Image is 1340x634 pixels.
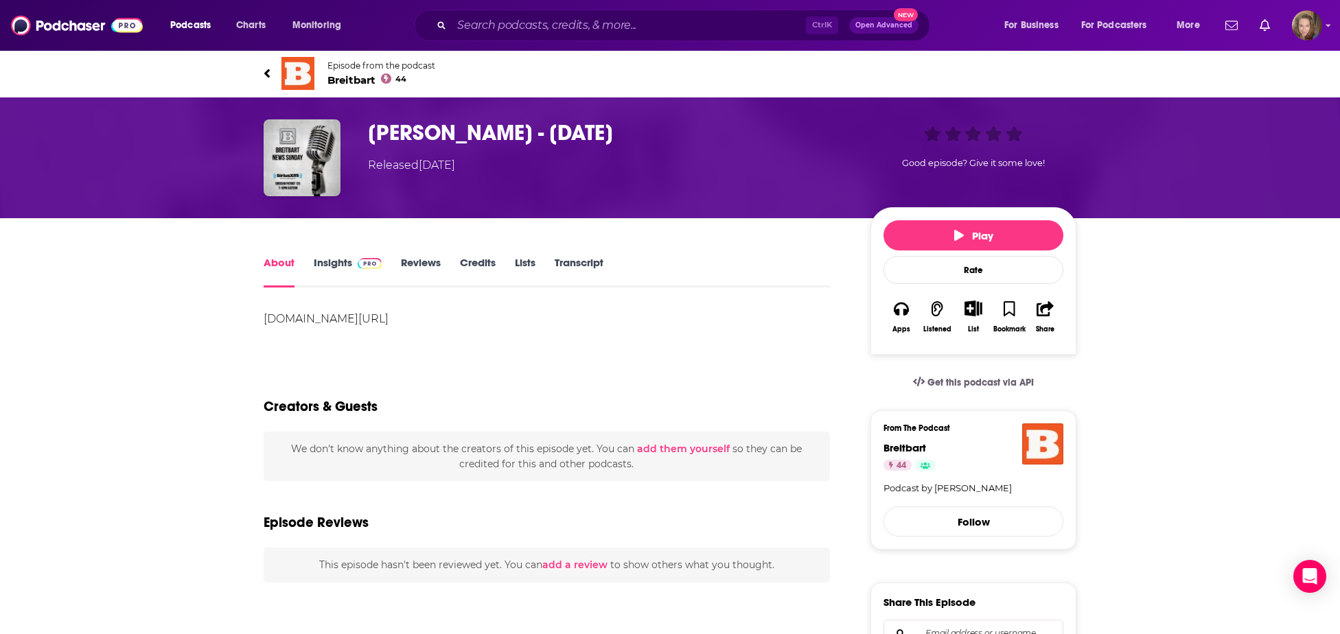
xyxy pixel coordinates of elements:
a: Breitbart [883,441,926,454]
div: Share [1036,325,1054,333]
div: Bookmark [993,325,1026,333]
span: Open Advanced [855,22,912,29]
button: Open AdvancedNew [849,17,919,34]
h3: Episode Reviews [264,514,369,531]
span: Ctrl K [806,16,838,34]
button: open menu [995,14,1076,36]
div: Rate [883,256,1063,284]
div: Apps [892,325,910,333]
img: Breitbart [281,57,314,90]
button: Bookmark [991,292,1027,342]
button: add them yourself [637,443,730,454]
button: open menu [161,14,229,36]
span: Monitoring [292,16,341,35]
a: InsightsPodchaser Pro [314,256,382,287]
a: Charts [227,14,274,36]
a: Transcript [555,256,603,287]
a: 44 [883,460,912,471]
a: Get this podcast via API [902,366,1045,399]
button: open menu [1167,14,1217,36]
div: Search podcasts, credits, & more... [427,10,943,41]
button: open menu [283,14,359,36]
img: Podchaser Pro [358,258,382,269]
a: Reviews [401,256,441,287]
a: Podcast by [PERSON_NAME] [883,482,1063,495]
span: Charts [236,16,266,35]
span: 44 [395,76,406,82]
button: Play [883,220,1063,250]
button: add a review [542,557,608,572]
input: Search podcasts, credits, & more... [452,14,806,36]
h2: Creators & Guests [264,398,378,415]
h3: From The Podcast [883,423,1052,433]
div: Listened [923,325,951,333]
span: More [1177,16,1200,35]
h3: Share This Episode [883,596,975,609]
span: Breitbart [327,73,435,86]
div: List [968,325,979,333]
a: [DOMAIN_NAME][URL] [264,312,389,325]
a: About [264,256,294,287]
span: 44 [897,459,906,473]
button: Show More Button [959,301,987,316]
span: New [894,8,919,21]
a: BreitbartEpisode from the podcastBreitbart44 [264,57,1076,90]
img: Breitbart [1022,423,1063,465]
span: We don't know anything about the creators of this episode yet . You can so they can be credited f... [291,443,802,470]
span: For Podcasters [1081,16,1147,35]
span: Get this podcast via API [927,377,1034,388]
button: open menu [1072,14,1167,36]
span: Play [954,229,993,242]
a: Lists [515,256,535,287]
span: This episode hasn't been reviewed yet. You can to show others what you thought. [319,559,774,571]
button: Show profile menu [1292,10,1322,40]
span: Logged in as smcclure267 [1292,10,1322,40]
a: Show notifications dropdown [1220,14,1243,37]
div: Open Intercom Messenger [1293,560,1326,593]
button: Follow [883,506,1063,537]
h1: Charles Murray - October 12, 2025 [368,119,848,146]
img: Charles Murray - October 12, 2025 [264,119,340,196]
button: Listened [919,292,955,342]
img: User Profile [1292,10,1322,40]
button: Apps [883,292,919,342]
button: Share [1028,292,1063,342]
a: Show notifications dropdown [1254,14,1275,37]
div: Show More ButtonList [956,292,991,342]
img: Podchaser - Follow, Share and Rate Podcasts [11,12,143,38]
span: Good episode? Give it some love! [902,158,1045,168]
span: Podcasts [170,16,211,35]
div: Released [DATE] [368,157,455,174]
a: Credits [460,256,496,287]
span: Episode from the podcast [327,60,435,71]
span: For Business [1004,16,1059,35]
